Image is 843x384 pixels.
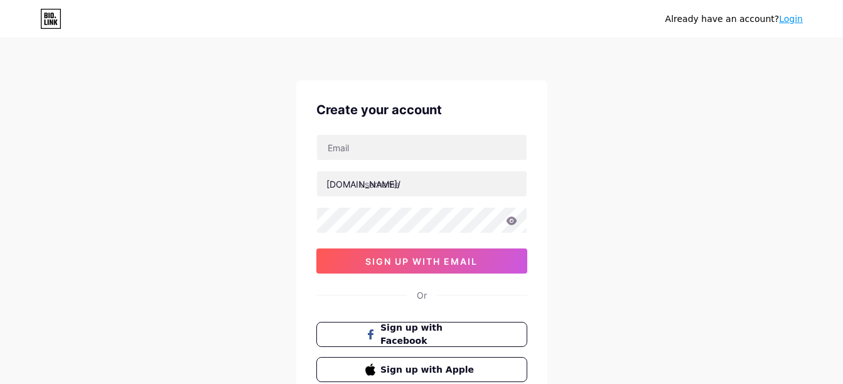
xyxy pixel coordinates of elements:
[417,289,427,302] div: Or
[316,248,527,274] button: sign up with email
[380,321,478,348] span: Sign up with Facebook
[317,171,527,196] input: username
[365,256,478,267] span: sign up with email
[316,322,527,347] button: Sign up with Facebook
[317,135,527,160] input: Email
[316,100,527,119] div: Create your account
[380,363,478,376] span: Sign up with Apple
[779,14,803,24] a: Login
[665,13,803,26] div: Already have an account?
[326,178,400,191] div: [DOMAIN_NAME]/
[316,357,527,382] button: Sign up with Apple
